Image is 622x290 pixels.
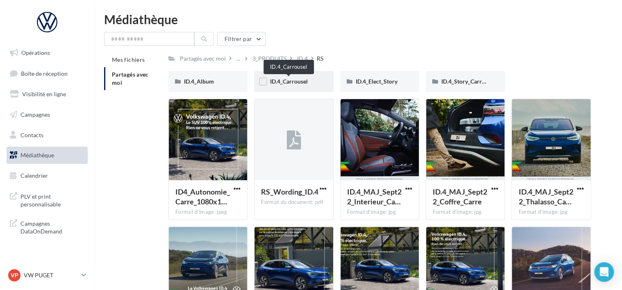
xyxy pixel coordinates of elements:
[21,70,68,77] span: Boîte de réception
[175,208,241,216] div: Format d'image: jpeg
[20,131,43,138] span: Contacts
[7,267,88,283] a: VP VW PUGET
[5,44,89,61] a: Opérations
[180,54,226,63] div: Partagés avec moi
[518,187,573,206] span: ID.4_MAJ_Sept22_Thalasso_Carre
[184,78,214,85] span: ID.4_Album
[441,78,495,85] span: ID.4_Story_Carrousel
[261,187,318,196] span: RS_Wording_ID.4
[20,218,84,236] span: Campagnes DataOnDemand
[356,78,397,85] span: ID.4_Elect_Story
[270,78,307,85] span: ID.4_Carrousel
[22,91,66,97] span: Visibilité en ligne
[5,65,89,82] a: Boîte de réception
[217,32,266,46] button: Filtrer par
[112,71,149,86] span: Partagés avec moi
[263,60,314,74] div: ID.4_Carrousel
[347,187,402,206] span: ID.4_MAJ_Sept22_Interieur_Carre
[24,271,78,279] p: VW PUGET
[20,172,48,179] span: Calendrier
[235,53,242,64] div: ...
[317,54,323,63] div: RS
[5,86,89,103] a: Visibilité en ligne
[5,147,89,164] a: Médiathèque
[261,199,326,206] div: Format du document: pdf
[594,262,614,282] div: Open Intercom Messenger
[347,208,412,216] div: Format d'image: jpg
[5,127,89,144] a: Contacts
[5,188,89,212] a: PLV et print personnalisable
[5,215,89,239] a: Campagnes DataOnDemand
[5,167,89,184] a: Calendrier
[518,208,583,216] div: Format d'image: jpg
[5,106,89,123] a: Campagnes
[20,191,84,208] span: PLV et print personnalisable
[433,187,487,206] span: ID.4_MAJ_Sept22_Coffre_Carre
[252,54,286,63] div: 3_PRODUITS
[104,13,612,25] div: Médiathèque
[297,54,308,63] div: ID.4
[20,111,50,118] span: Campagnes
[175,187,230,206] span: ID4_Autonomie_Carre_1080x1080
[433,208,498,216] div: Format d'image: jpg
[11,271,18,279] span: VP
[21,49,50,56] span: Opérations
[112,56,145,63] span: Mes fichiers
[20,152,54,159] span: Médiathèque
